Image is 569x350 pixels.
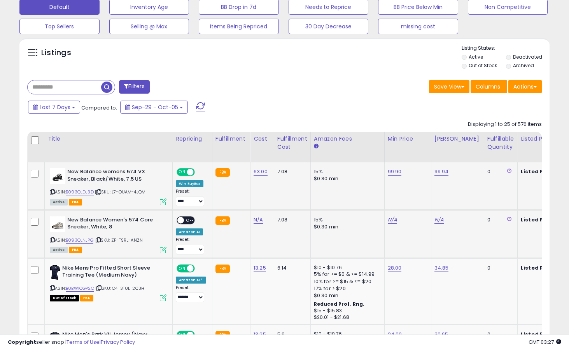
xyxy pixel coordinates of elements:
[50,216,166,252] div: ASIN:
[50,216,65,232] img: 31QjapyxfzL._SL40_.jpg
[95,189,145,195] span: | SKU: L7-OUAM-4JQM
[277,135,307,151] div: Fulfillment Cost
[176,228,203,235] div: Amazon AI
[314,223,378,230] div: $0.30 min
[471,80,507,93] button: Columns
[429,80,469,93] button: Save View
[476,83,500,91] span: Columns
[176,180,203,187] div: Win BuyBox
[184,217,196,223] span: OFF
[215,168,230,177] small: FBA
[529,338,561,346] span: 2025-10-13 03:27 GMT
[215,265,230,273] small: FBA
[314,168,378,175] div: 15%
[66,285,94,292] a: B0BW1CGP2C
[194,169,206,176] span: OFF
[67,338,100,346] a: Terms of Use
[487,265,511,272] div: 0
[434,264,449,272] a: 34.85
[254,135,271,143] div: Cost
[487,135,514,151] div: Fulfillable Quantity
[67,216,162,233] b: New Balance Women's 574 Core Sneaker, White, 8
[469,62,497,69] label: Out of Stock
[8,339,135,346] div: seller snap | |
[521,216,556,223] b: Listed Price:
[50,199,68,205] span: All listings currently available for purchase on Amazon
[314,278,378,285] div: 10% for >= $15 & <= $20
[69,247,82,253] span: FBA
[50,295,79,301] span: All listings that are currently out of stock and unavailable for purchase on Amazon
[41,47,71,58] h5: Listings
[468,121,542,128] div: Displaying 1 to 25 of 576 items
[254,264,266,272] a: 13.25
[28,101,80,114] button: Last 7 Days
[119,80,149,94] button: Filters
[120,101,188,114] button: Sep-29 - Oct-05
[314,314,378,321] div: $20.01 - $21.68
[254,168,268,176] a: 63.00
[314,285,378,292] div: 17% for > $20
[277,168,305,175] div: 7.08
[314,271,378,278] div: 5% for >= $0 & <= $14.99
[50,168,65,184] img: 31KOphN9wEL._SL40_.jpg
[62,265,157,281] b: Nike Mens Pro Fitted Short Sleeve Training Tee (Medium Navy)
[67,168,162,185] b: New Balance womens 574 V3 Sneaker, Black/White, 7.5 US
[215,135,247,143] div: Fulfillment
[289,19,369,34] button: 30 Day Decrease
[469,54,483,60] label: Active
[388,168,402,176] a: 99.90
[314,216,378,223] div: 15%
[132,103,178,111] span: Sep-29 - Oct-05
[521,264,556,272] b: Listed Price:
[277,265,305,272] div: 6.14
[176,237,206,254] div: Preset:
[314,135,381,143] div: Amazon Fees
[81,104,117,111] span: Compared to:
[50,265,166,301] div: ASIN:
[19,19,100,34] button: Top Sellers
[176,135,209,143] div: Repricing
[176,285,206,303] div: Preset:
[40,103,70,111] span: Last 7 Days
[194,265,206,272] span: OFF
[69,199,82,205] span: FBA
[521,168,556,175] b: Listed Price:
[314,265,378,271] div: $10 - $10.76
[378,19,458,34] button: missing cost
[314,143,319,150] small: Amazon Fees.
[314,292,378,299] div: $0.30 min
[388,264,402,272] a: 28.00
[434,216,444,224] a: N/A
[199,19,279,34] button: Items Being Repriced
[50,265,60,280] img: 31pWEM+5Q-L._SL40_.jpg
[95,237,143,243] span: | SKU: ZP-TSRL-ANZN
[8,338,36,346] strong: Copyright
[314,175,378,182] div: $0.30 min
[50,247,68,253] span: All listings currently available for purchase on Amazon
[48,135,169,143] div: Title
[508,80,542,93] button: Actions
[462,45,550,52] p: Listing States:
[177,169,187,176] span: ON
[80,295,93,301] span: FBA
[177,265,187,272] span: ON
[487,216,511,223] div: 0
[215,216,230,225] small: FBA
[388,216,397,224] a: N/A
[50,168,166,204] div: ASIN:
[254,216,263,224] a: N/A
[101,338,135,346] a: Privacy Policy
[314,308,378,314] div: $15 - $15.83
[513,62,534,69] label: Archived
[66,189,94,195] a: B093QLDJ3D
[277,216,305,223] div: 7.08
[95,285,144,291] span: | SKU: C4-3T0L-2C3H
[388,135,428,143] div: Min Price
[314,301,365,307] b: Reduced Prof. Rng.
[513,54,542,60] label: Deactivated
[176,277,206,284] div: Amazon AI *
[176,189,206,206] div: Preset:
[434,168,449,176] a: 99.94
[487,168,511,175] div: 0
[66,237,93,244] a: B093QLNJPG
